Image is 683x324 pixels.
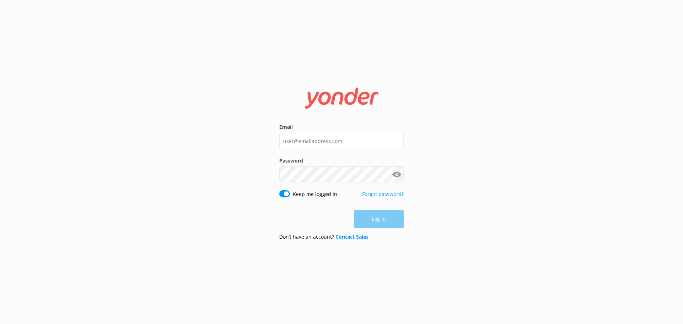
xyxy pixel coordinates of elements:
[293,190,337,198] label: Keep me logged in
[279,233,369,241] p: Don’t have an account?
[362,191,404,197] a: Forgot password?
[279,133,404,149] input: user@emailaddress.com
[390,168,404,182] button: Show password
[279,123,404,131] label: Email
[335,233,369,240] a: Contact Sales
[279,157,404,165] label: Password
